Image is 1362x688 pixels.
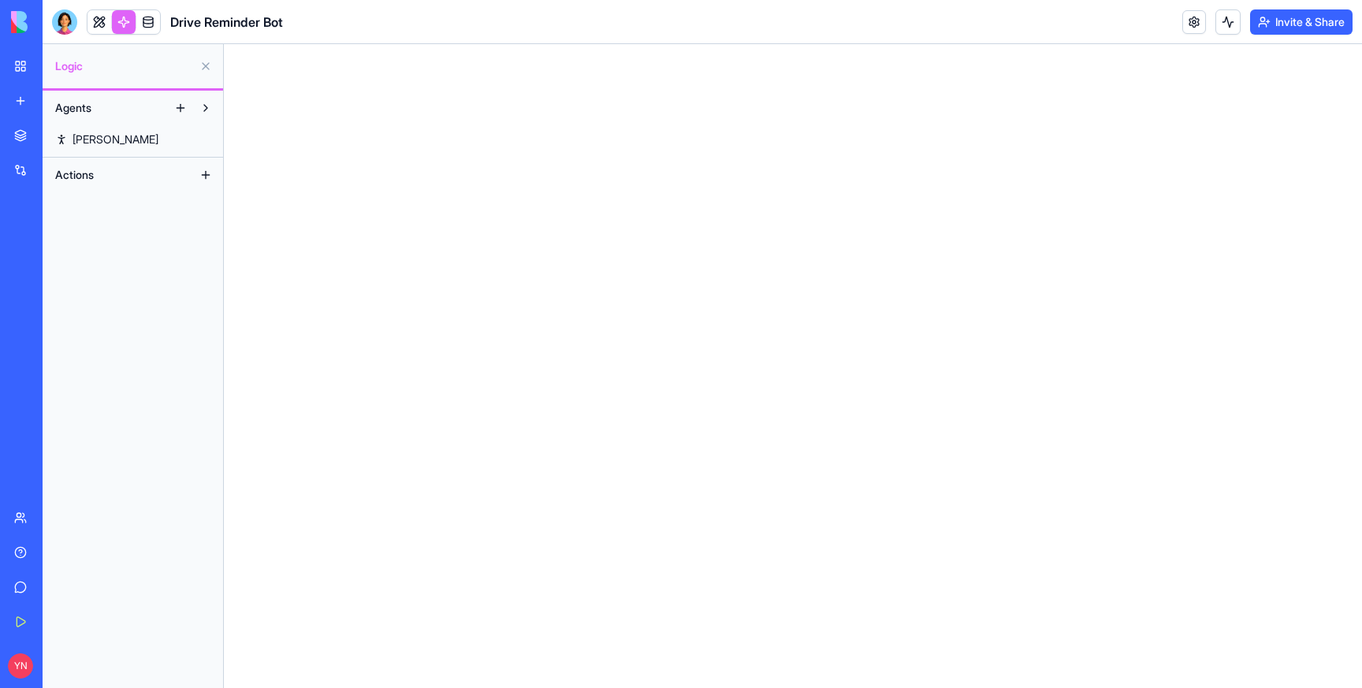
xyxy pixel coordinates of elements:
span: Drive Reminder Bot [170,13,283,32]
span: Actions [55,167,94,183]
span: [PERSON_NAME] [73,132,158,147]
a: [PERSON_NAME] [47,127,218,152]
span: Logic [55,58,193,74]
img: logo [11,11,109,33]
button: Agents [47,95,168,121]
span: YN [8,653,33,679]
button: Invite & Share [1250,9,1353,35]
span: Agents [55,100,91,116]
button: Actions [47,162,193,188]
